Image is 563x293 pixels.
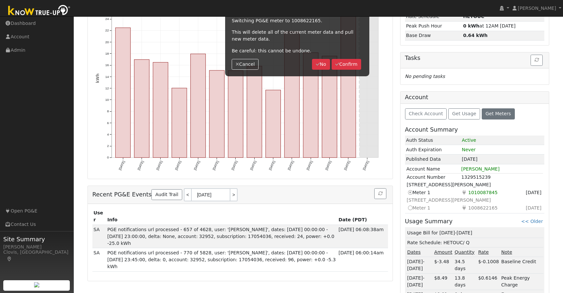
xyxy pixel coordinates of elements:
[106,209,337,225] th: Info
[406,229,543,238] td: Usage Bill for [DATE]-[DATE]
[193,160,201,171] text: [DATE]
[405,21,462,31] td: Peak Push Hour
[406,181,543,189] td: [STREET_ADDRESS][PERSON_NAME]
[518,6,556,11] span: [PERSON_NAME]
[405,218,453,225] h5: Usage Summary
[407,249,421,255] u: Dates
[303,53,318,158] rect: onclick=""
[92,248,106,271] td: SDP Admin
[134,60,149,158] rect: onclick=""
[106,225,337,248] td: PGE notifications url processed - 657 of 4628, user: '[PERSON_NAME]', dates: [DATE] 00:00:00 - [D...
[151,189,182,200] a: Audit Trail
[322,56,337,157] rect: onclick=""
[115,28,130,158] rect: onclick=""
[107,110,108,113] text: 8
[3,235,70,244] span: Site Summary
[405,145,461,155] td: Auth Expiration
[461,189,467,196] i: Electricity
[5,4,74,18] img: Know True-Up
[461,165,543,173] td: [PERSON_NAME]
[95,74,100,83] text: kWh
[405,31,462,40] td: Base Draw
[448,108,480,119] button: Get Usage
[287,160,295,171] text: [DATE]
[405,94,428,101] h5: Account
[434,249,452,255] u: Amount
[455,249,475,255] u: Quantity
[343,160,351,171] text: [DATE]
[105,86,109,90] text: 12
[3,249,70,263] div: Clovis, [GEOGRAPHIC_DATA]
[232,17,363,24] p: Switching PG&E meter to 1008622165.
[455,258,476,272] div: 34.5 days
[462,21,545,31] td: at 12AM [DATE]
[153,63,168,158] rect: onclick=""
[461,204,467,211] i: Electricity
[231,160,238,171] text: [DATE]
[105,29,109,32] text: 22
[3,244,70,250] div: [PERSON_NAME]
[228,71,243,158] rect: onclick=""
[452,111,476,116] span: Get Usage
[406,257,433,273] td: [DATE]-[DATE]
[525,189,543,196] span: Sign Date
[312,59,330,70] button: No
[284,32,300,158] rect: onclick=""
[156,160,163,171] text: [DATE]
[337,248,388,271] td: [DATE] 06:00:14am
[92,188,388,201] h5: Recent PG&E Events
[337,225,388,248] td: [DATE] 06:08:38am
[232,59,259,70] button: Cancel
[405,126,545,133] h5: Account Summary
[461,174,543,181] td: 1329515239
[405,108,447,119] button: Check Account
[230,188,238,201] a: >
[107,133,109,136] text: 4
[92,225,106,248] td: SDP Admin
[105,64,109,67] text: 16
[478,258,499,265] div: $-0.1008
[406,196,543,204] td: [STREET_ADDRESS][PERSON_NAME]
[325,160,332,171] text: [DATE]
[531,55,543,66] button: Refresh
[406,238,543,247] td: Rate Schedule: HETOUC
[105,52,109,55] text: 18
[406,273,433,290] td: [DATE]-[DATE]
[341,13,356,158] rect: onclick=""
[172,88,187,157] rect: onclick=""
[406,165,461,173] td: Account Name
[406,189,461,196] td: Meter 1
[467,189,499,196] span: Usage Point: 0599267598 Service Agreement ID: 1320836886
[7,256,12,262] a: Map
[478,275,499,282] div: $0.6146
[374,188,386,199] button: Refresh
[405,55,545,62] h5: Tasks
[34,282,39,287] img: retrieve
[405,136,461,145] td: Auth Status
[463,240,470,245] span: / Q
[247,66,262,158] rect: onclick=""
[232,47,363,54] p: Be careful: this cannot be undone.
[461,145,544,155] td: Never
[406,204,461,212] td: Meter 1
[461,136,544,145] td: 1
[467,204,499,211] span: Usage Point: 5764382515 Service Agreement ID: 1322618022
[92,209,106,225] th: User
[249,160,257,171] text: [DATE]
[407,189,413,196] i: Current meter
[478,249,489,255] u: Rate
[107,121,108,125] text: 6
[190,54,205,158] rect: onclick=""
[407,204,413,211] i: Switch to this meter
[406,174,461,181] td: Account Number
[409,111,443,116] span: Check Account
[485,111,511,116] span: Get Meters
[184,188,191,201] a: <
[212,160,220,171] text: [DATE]
[105,17,109,21] text: 24
[500,273,543,290] td: Peak Energy Charge
[105,40,109,44] text: 20
[306,160,313,171] text: [DATE]
[107,156,109,159] text: 0
[337,209,388,225] th: Date (PDT)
